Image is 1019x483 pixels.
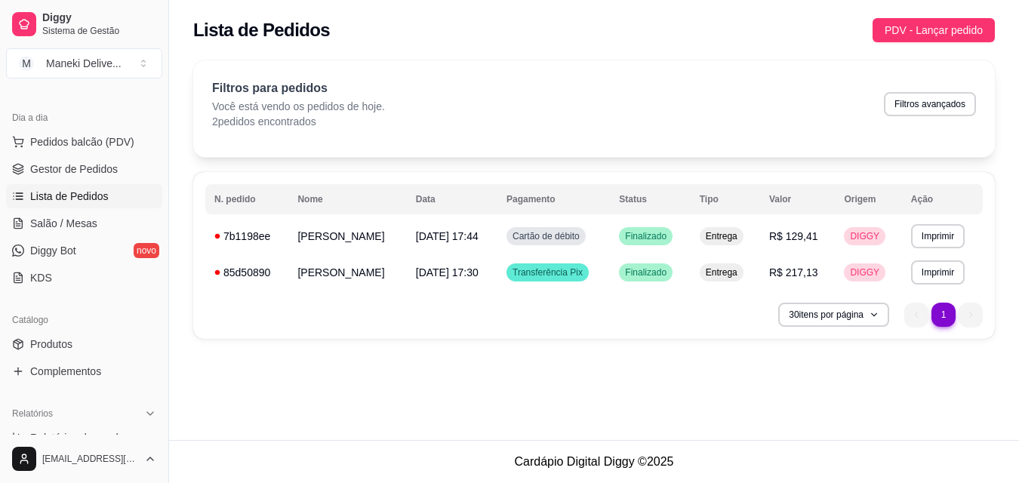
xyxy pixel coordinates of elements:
td: [PERSON_NAME] [288,218,406,254]
p: Filtros para pedidos [212,79,385,97]
a: DiggySistema de Gestão [6,6,162,42]
div: Catálogo [6,308,162,332]
p: Você está vendo os pedidos de hoje. [212,99,385,114]
span: PDV - Lançar pedido [885,22,983,38]
button: 30itens por página [778,303,889,327]
button: Pedidos balcão (PDV) [6,130,162,154]
th: Ação [902,184,983,214]
button: Filtros avançados [884,92,976,116]
span: Complementos [30,364,101,379]
th: Nome [288,184,406,214]
div: Dia a dia [6,106,162,130]
a: Produtos [6,332,162,356]
a: Lista de Pedidos [6,184,162,208]
span: Lista de Pedidos [30,189,109,204]
th: Tipo [691,184,760,214]
a: Salão / Mesas [6,211,162,235]
th: Data [407,184,497,214]
button: Imprimir [911,224,965,248]
div: 85d50890 [214,265,279,280]
span: DIGGY [847,266,882,278]
span: R$ 217,13 [769,266,818,278]
span: [EMAIL_ADDRESS][DOMAIN_NAME] [42,453,138,465]
th: Pagamento [497,184,610,214]
span: Pedidos balcão (PDV) [30,134,134,149]
a: Relatórios de vendas [6,426,162,450]
h2: Lista de Pedidos [193,18,330,42]
span: Entrega [703,230,740,242]
span: [DATE] 17:30 [416,266,479,278]
span: Diggy Bot [30,243,76,258]
div: Maneki Delive ... [46,56,122,71]
a: KDS [6,266,162,290]
span: Produtos [30,337,72,352]
th: Origem [835,184,901,214]
a: Diggy Botnovo [6,238,162,263]
span: Transferência Pix [509,266,586,278]
button: Select a team [6,48,162,78]
th: Status [610,184,690,214]
span: Finalizado [622,230,670,242]
span: Diggy [42,11,156,25]
button: PDV - Lançar pedido [873,18,995,42]
th: N. pedido [205,184,288,214]
div: 7b1198ee [214,229,279,244]
footer: Cardápio Digital Diggy © 2025 [169,440,1019,483]
span: Gestor de Pedidos [30,162,118,177]
span: Sistema de Gestão [42,25,156,37]
span: Salão / Mesas [30,216,97,231]
span: Entrega [703,266,740,278]
span: DIGGY [847,230,882,242]
span: Cartão de débito [509,230,583,242]
button: Imprimir [911,260,965,285]
nav: pagination navigation [897,295,990,334]
a: Gestor de Pedidos [6,157,162,181]
span: Relatórios [12,408,53,420]
span: [DATE] 17:44 [416,230,479,242]
td: [PERSON_NAME] [288,254,406,291]
button: [EMAIL_ADDRESS][DOMAIN_NAME] [6,441,162,477]
p: 2 pedidos encontrados [212,114,385,129]
span: Relatórios de vendas [30,430,130,445]
li: pagination item 1 active [931,303,956,327]
span: KDS [30,270,52,285]
span: R$ 129,41 [769,230,818,242]
span: M [19,56,34,71]
th: Valor [760,184,836,214]
span: Finalizado [622,266,670,278]
a: Complementos [6,359,162,383]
